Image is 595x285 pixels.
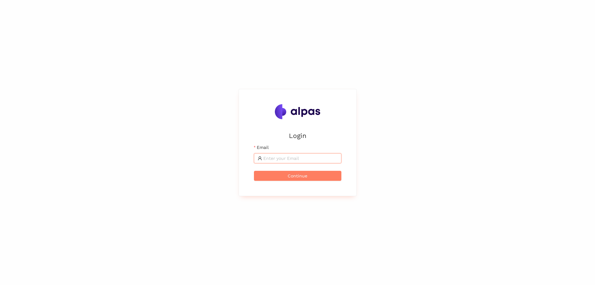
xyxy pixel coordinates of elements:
[254,144,269,151] label: Email
[275,104,320,119] img: Alpas.ai Logo
[258,156,262,160] span: user
[254,130,341,141] h2: Login
[263,155,338,162] input: Email
[254,171,341,181] button: Continue
[288,172,307,179] span: Continue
